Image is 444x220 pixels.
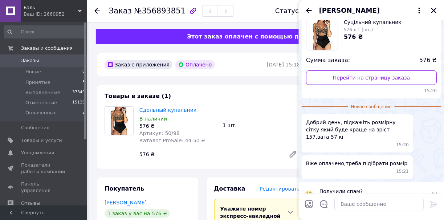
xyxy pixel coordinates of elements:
[319,188,427,195] p: Получили спам?
[295,33,338,40] img: evopay logo
[306,88,437,94] span: 15:20 12.08.2025
[306,56,350,65] span: Сумма заказа:
[21,57,39,64] span: Заказы
[105,93,171,99] span: Товары в заказе (1)
[220,120,304,130] div: 1 шт.
[175,60,215,69] div: Оплачено
[82,110,85,116] span: 2
[21,162,67,175] span: Показатели работы компании
[220,206,281,219] span: Укажите номер экспресс-накладной
[139,116,167,122] span: В наличии
[105,60,172,69] div: Заказ с приложения
[275,7,324,15] div: Статус заказа
[396,142,409,148] span: 15:20 12.08.2025
[319,6,380,15] span: [PERSON_NAME]
[21,181,67,194] span: Панель управления
[319,6,424,15] button: [PERSON_NAME]
[305,6,313,15] button: Назад
[21,137,62,144] span: Товары и услуги
[267,62,300,68] time: [DATE] 15:18
[25,69,41,75] span: Новые
[139,138,205,143] span: Каталог ProSale: 44.50 ₴
[429,6,438,15] button: Закрыть
[214,185,246,192] span: Доставка
[105,209,170,218] div: 1 заказ у вас на 576 ₴
[305,191,313,199] img: :face_with_monocle:
[21,150,54,156] span: Уведомления
[306,70,437,85] a: Перейти на страницу заказа
[94,7,100,15] div: Вернуться назад
[24,11,87,17] div: Ваш ID: 2660952
[25,79,50,86] span: Принятые
[137,149,283,159] div: 576 ₴
[4,25,86,38] input: Поиск
[72,89,85,96] span: 37349
[25,99,57,106] span: Отмененные
[105,200,147,205] a: [PERSON_NAME]
[139,107,196,113] a: Сдельный купальник
[419,56,437,65] span: 576 ₴
[21,45,73,52] span: Заказы и сообщения
[139,130,180,136] span: Артикул: 50/98
[25,89,60,96] span: Выполненные
[109,7,132,15] span: Заказ
[82,69,85,75] span: 0
[25,110,57,116] span: Оплаченные
[306,119,409,140] span: Добрий день, підкажіть розмірну сітку який буде краще на зріст 157,вага 57 кг
[187,33,293,40] span: Этот заказ оплачен с помощью
[24,4,78,11] span: Бэль
[306,160,408,167] span: Вже оплачено,треба підібрати розмір
[105,107,133,135] img: Сдельный купальник
[105,185,144,192] span: Покупатель
[260,186,300,192] span: Редактировать
[21,125,49,131] span: Сообщения
[396,168,409,175] span: 15:21 12.08.2025
[139,122,217,130] div: 576 ₴
[286,147,300,162] a: Редактировать
[344,19,402,26] span: Суцільний купальник
[348,104,395,110] span: Новое сообщение
[344,27,373,32] span: 576 x 1 (шт.)
[21,200,40,207] span: Отзывы
[82,79,85,86] span: 5
[344,33,363,40] span: 576 ₴
[72,99,85,106] span: 15136
[319,199,329,209] button: Открыть шаблоны ответов
[306,19,338,50] img: 3942077965_w160_h160_sutsilnij-kupalnik.jpg
[134,7,186,15] span: №356893851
